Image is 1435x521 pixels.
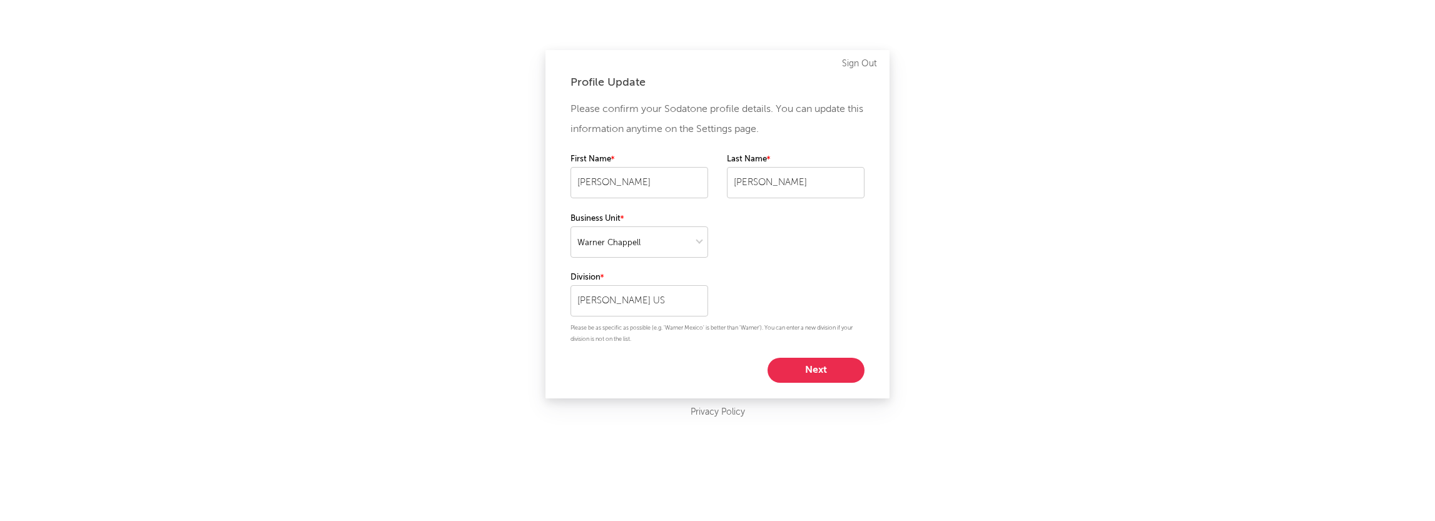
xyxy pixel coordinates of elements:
label: Last Name [727,152,865,167]
a: Sign Out [842,56,877,71]
label: Business Unit [570,211,708,226]
button: Next [768,358,865,383]
p: Please be as specific as possible (e.g. 'Warner Mexico' is better than 'Warner'). You can enter a... [570,323,865,345]
input: Your first name [570,167,708,198]
p: Please confirm your Sodatone profile details. You can update this information anytime on the Sett... [570,99,865,139]
div: Profile Update [570,75,865,90]
input: Your last name [727,167,865,198]
a: Privacy Policy [691,405,745,420]
label: Division [570,270,708,285]
input: Your division [570,285,708,316]
label: First Name [570,152,708,167]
